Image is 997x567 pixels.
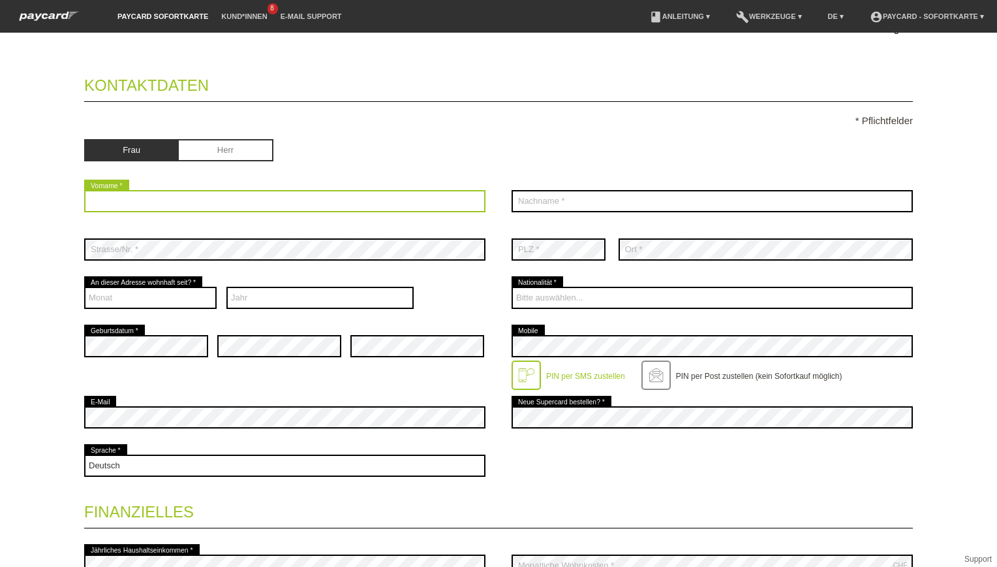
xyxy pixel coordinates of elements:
a: E-Mail Support [274,12,348,20]
i: book [649,10,662,24]
a: DE ▾ [821,12,850,20]
legend: Finanzielles [84,490,913,528]
label: PIN per SMS zustellen [546,372,625,381]
span: 8 [268,3,278,14]
a: bookAnleitung ▾ [643,12,716,20]
a: paycard Sofortkarte [111,12,215,20]
i: build [736,10,749,24]
label: PIN per Post zustellen (kein Sofortkauf möglich) [676,372,842,381]
img: paycard Sofortkarte [13,9,85,23]
legend: Kontaktdaten [84,63,913,102]
a: account_circlepaycard - Sofortkarte ▾ [863,12,990,20]
a: paycard Sofortkarte [13,15,85,25]
p: * Pflichtfelder [84,115,913,126]
a: buildWerkzeuge ▾ [729,12,808,20]
a: Support [964,555,992,564]
a: Kund*innen [215,12,273,20]
i: account_circle [870,10,883,24]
